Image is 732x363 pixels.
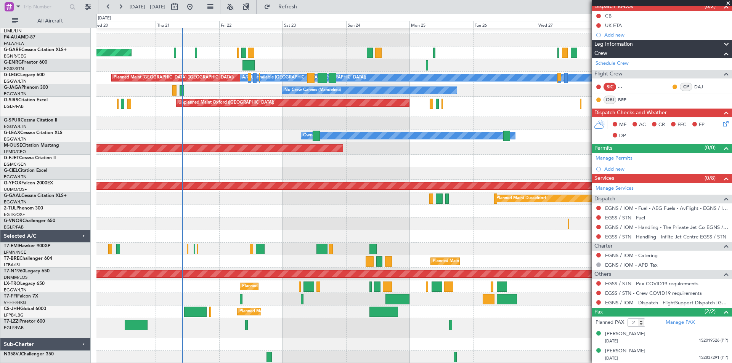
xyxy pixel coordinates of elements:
[219,21,283,28] div: Fri 22
[4,244,50,248] a: T7-EMIHawker 900XP
[694,83,711,90] a: DAJ
[4,275,27,280] a: DNMM/LOS
[605,290,702,296] a: EGSS / STN - Crew COVID19 requirements
[4,187,27,192] a: UUMO/OSF
[20,18,80,24] span: All Aircraft
[156,21,219,28] div: Thu 21
[618,83,635,90] div: - -
[594,109,667,117] span: Dispatch Checks and Weather
[4,174,27,180] a: EGGW/LTN
[4,98,18,102] span: G-SIRS
[130,3,165,10] span: [DATE] - [DATE]
[4,60,47,65] a: G-ENRGPraetor 600
[699,337,728,344] span: 152019526 (PP)
[594,70,623,78] span: Flight Crew
[594,270,611,279] span: Others
[4,219,55,223] a: G-VNORChallenger 650
[605,347,645,355] div: [PERSON_NAME]
[594,144,612,153] span: Permits
[4,131,20,135] span: G-LEAX
[4,244,19,248] span: T7-EMI
[283,21,346,28] div: Sat 23
[409,21,473,28] div: Mon 25
[618,96,635,103] a: BRP
[4,281,45,286] a: LX-TROLegacy 650
[4,181,53,185] a: G-YFOXFalcon 2000EX
[4,73,20,77] span: G-LEGC
[705,174,716,182] span: (0/8)
[4,319,45,324] a: T7-LZZIPraetor 600
[4,168,47,173] a: G-CIELCitation Excel
[699,355,728,361] span: 152837291 (PP)
[4,35,21,40] span: P4-AUA
[346,21,410,28] div: Sun 24
[604,96,616,104] div: OBI
[4,143,59,148] a: M-OUSECitation Mustang
[605,280,698,287] a: EGSS / STN - Pax COVID19 requirements
[619,121,626,129] span: MF
[619,132,626,140] span: DP
[242,72,366,83] div: A/C Unavailable [GEOGRAPHIC_DATA] ([GEOGRAPHIC_DATA])
[4,35,35,40] a: P4-AUAMD-87
[4,156,19,160] span: G-FJET
[677,121,686,129] span: FFC
[604,83,616,91] div: SIC
[92,21,156,28] div: Wed 20
[4,319,19,324] span: T7-LZZI
[4,131,63,135] a: G-LEAXCessna Citation XLS
[4,156,56,160] a: G-FJETCessna Citation II
[4,143,22,148] span: M-OUSE
[4,85,21,90] span: G-JAGA
[4,224,24,230] a: EGLF/FAB
[4,104,24,109] a: EGLF/FAB
[4,66,24,72] a: EGSS/STN
[605,233,726,240] a: EGSS / STN - Handling - Inflite Jet Centre EGSS / STN
[272,4,304,10] span: Refresh
[537,21,600,28] div: Wed 27
[4,193,21,198] span: G-GAAL
[4,281,20,286] span: LX-TRO
[4,262,21,268] a: LTBA/ISL
[8,15,83,27] button: All Aircraft
[705,144,716,152] span: (0/0)
[114,72,234,83] div: Planned Maint [GEOGRAPHIC_DATA] ([GEOGRAPHIC_DATA])
[239,306,360,317] div: Planned Maint [GEOGRAPHIC_DATA] ([GEOGRAPHIC_DATA])
[4,249,26,255] a: LFMN/NCE
[596,185,634,192] a: Manage Services
[658,121,665,129] span: CR
[596,319,624,326] label: Planned PAX
[4,352,54,357] a: N358VJChallenger 350
[705,2,716,10] span: (0/2)
[605,224,728,230] a: EGNS / IOM - Handling - The Private Jet Co EGNS / IOM
[242,281,362,292] div: Planned Maint [GEOGRAPHIC_DATA] ([GEOGRAPHIC_DATA])
[4,149,26,155] a: LFMD/CEQ
[604,32,728,38] div: Add new
[594,308,603,317] span: Pax
[4,352,21,357] span: N358VJ
[605,13,612,19] div: CB
[4,294,17,299] span: T7-FFI
[496,193,546,204] div: Planned Maint Dusseldorf
[4,312,24,318] a: LFPB/LBG
[604,166,728,172] div: Add new
[4,85,48,90] a: G-JAGAPhenom 300
[4,269,50,273] a: T7-N1960Legacy 650
[4,136,27,142] a: EGGW/LTN
[605,299,728,306] a: EGNS / IOM - Dispatch - FlightSupport Dispatch [GEOGRAPHIC_DATA]
[4,78,27,84] a: EGGW/LTN
[4,212,25,217] a: EGTK/OXF
[639,121,646,129] span: AC
[23,1,67,13] input: Trip Number
[4,98,48,102] a: G-SIRSCitation Excel
[666,319,695,326] a: Manage PAX
[4,307,20,311] span: CS-JHH
[4,91,27,97] a: EGGW/LTN
[4,73,45,77] a: G-LEGCLegacy 600
[605,330,645,338] div: [PERSON_NAME]
[4,124,27,130] a: EGGW/LTN
[4,181,21,185] span: G-YFOX
[4,206,16,211] span: 2-TIJL
[4,256,19,261] span: T7-BRE
[596,155,632,162] a: Manage Permits
[4,294,38,299] a: T7-FFIFalcon 7X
